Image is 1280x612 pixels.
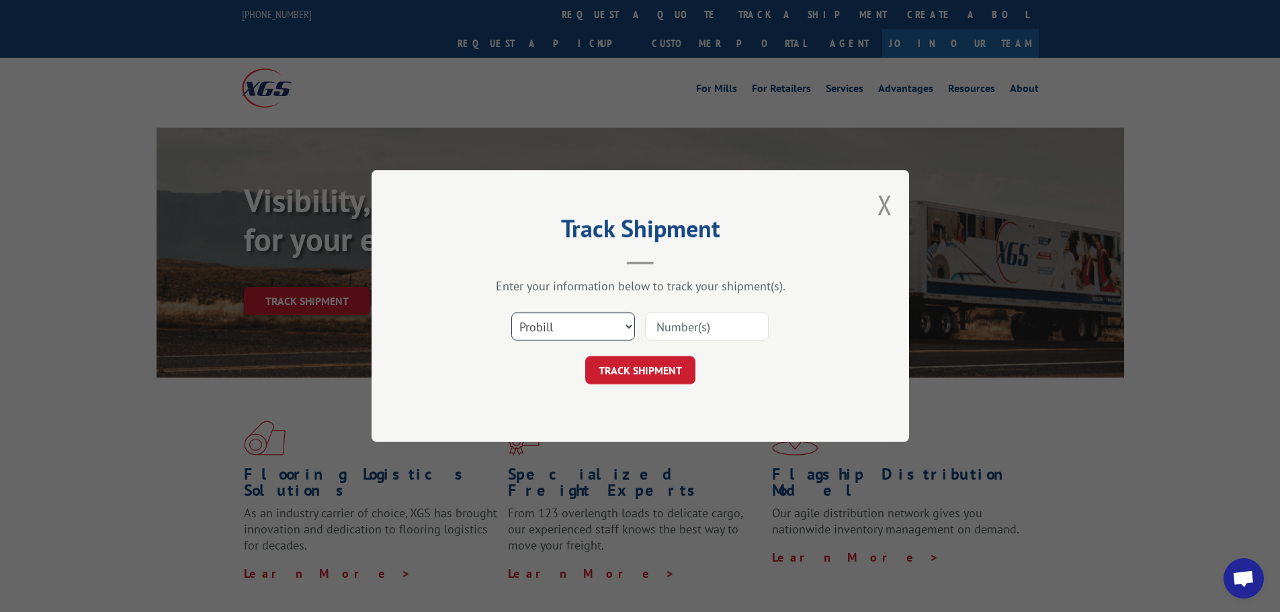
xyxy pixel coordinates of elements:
button: Close modal [878,187,892,222]
div: Open chat [1224,558,1264,599]
input: Number(s) [645,312,769,341]
h2: Track Shipment [439,219,842,245]
button: TRACK SHIPMENT [585,356,695,384]
div: Enter your information below to track your shipment(s). [439,278,842,294]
